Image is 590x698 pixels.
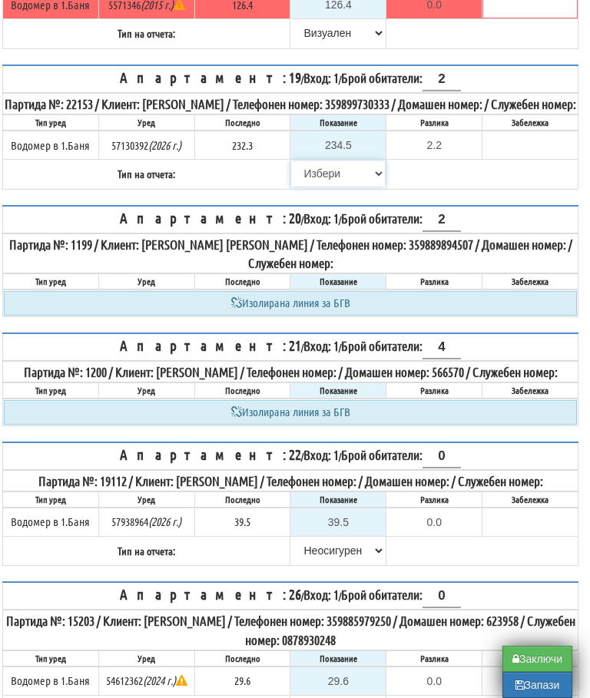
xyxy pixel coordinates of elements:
[3,114,99,131] th: Тип уред
[3,508,99,537] td: Водомер в 1.Баня
[194,382,290,399] th: Последно
[303,447,339,462] span: Вход: 1
[232,138,253,152] span: 232.3
[120,68,301,86] span: Апартамент: 19
[482,114,578,131] th: Забележка
[98,508,194,537] td: 57938964
[194,114,290,131] th: Последно
[120,445,301,463] span: Апартамент: 22
[290,273,386,289] th: Показание
[482,382,578,399] th: Забележка
[3,206,578,233] th: / /
[3,382,99,399] th: Тип уред
[482,650,578,667] th: Забележка
[3,442,578,470] th: / /
[3,65,578,93] th: / /
[3,333,578,361] th: / /
[386,273,482,289] th: Разлика
[3,650,99,667] th: Тип уред
[502,672,572,698] button: Запази
[194,491,290,508] th: Последно
[98,131,194,160] td: 57130392
[98,491,194,508] th: Уред
[3,491,99,508] th: Тип уред
[3,273,99,289] th: Тип уред
[386,491,482,508] th: Разлика
[341,447,461,462] span: Брой обитатели:
[120,336,301,354] span: Апартамент: 21
[4,471,577,490] div: Партида №: 19112 / Клиент: [PERSON_NAME] / Телефонен номер: / Домашен номер: / Служебен номер:
[3,131,99,160] td: Водомер в 1.Баня
[290,650,386,667] th: Показание
[98,382,194,399] th: Уред
[482,491,578,508] th: Забележка
[120,209,301,227] span: Апартамент: 20
[303,70,339,85] span: Вход: 1
[148,138,181,152] i: Метрологична годност до 2026г.
[118,167,175,180] b: Тип на отчета:
[3,582,578,610] th: / /
[303,210,339,226] span: Вход: 1
[290,114,386,131] th: Показание
[386,114,482,131] th: Разлика
[341,587,461,602] span: Брой обитатели:
[3,667,99,696] td: Водомер в 1.Баня
[341,70,461,85] span: Брой обитатели:
[234,514,250,528] span: 39.5
[120,585,301,603] span: Апартамент: 26
[341,210,461,226] span: Брой обитатели:
[234,673,250,687] span: 29.6
[98,667,194,696] td: 54612362
[482,273,578,289] th: Забележка
[303,338,339,353] span: Вход: 1
[303,587,339,602] span: Вход: 1
[98,114,194,131] th: Уред
[4,362,577,381] div: Партида №: 1200 / Клиент: [PERSON_NAME] / Телефонен номер: / Домашен номер: 566570 / Служебен номер:
[4,611,577,649] div: Партида №: 15203 / Клиент: [PERSON_NAME] / Телефонен номер: 359885979250 / Домашен номер: 623958 ...
[143,673,187,687] i: Метрологична годност до 2024г.
[118,544,175,557] b: Тип на отчета:
[98,273,194,289] th: Уред
[118,26,175,40] b: Тип на отчета:
[148,514,181,528] i: Метрологична годност до 2026г.
[194,273,290,289] th: Последно
[290,382,386,399] th: Показание
[341,338,461,353] span: Брой обитатели:
[194,650,290,667] th: Последно
[386,382,482,399] th: Разлика
[502,646,572,672] button: Заключи
[4,291,577,315] div: Изолирана линия за БГВ
[98,650,194,667] th: Уред
[290,491,386,508] th: Показание
[4,94,577,113] div: Партида №: 22153 / Клиент: [PERSON_NAME] / Телефонен номер: 359899730333 / Домашен номер: / Служе...
[4,400,577,424] div: Изолирана линия за БГВ
[386,650,482,667] th: Разлика
[4,235,577,273] div: Партида №: 1199 / Клиент: [PERSON_NAME] [PERSON_NAME] / Телефонен номер: 359889894507 / Домашен н...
